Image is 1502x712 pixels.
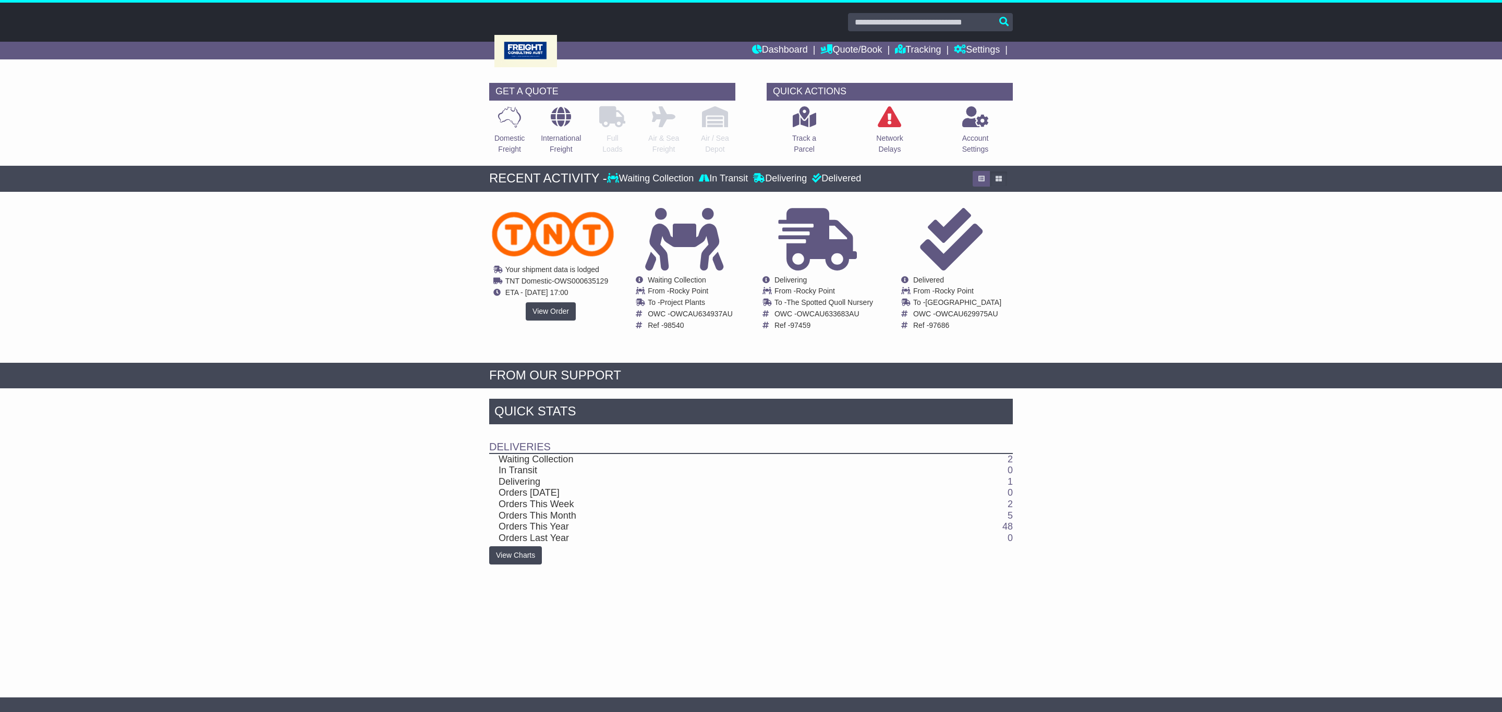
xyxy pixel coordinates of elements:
a: 1 [1008,476,1013,487]
span: 98540 [664,321,684,329]
td: OWC - [648,310,733,321]
div: Delivered [809,173,861,185]
img: Freight Consulting Aust [494,35,557,67]
td: Orders This Month [489,510,916,522]
a: Dashboard [752,42,808,59]
a: 0 [1008,487,1013,498]
p: Air / Sea Depot [701,133,729,155]
td: OWC - [913,310,1001,321]
span: [GEOGRAPHIC_DATA] [925,298,1001,306]
div: In Transit [696,173,750,185]
a: View Charts [489,546,542,564]
span: Waiting Collection [648,276,706,284]
td: Orders [DATE] [489,487,916,499]
span: Project Plants [660,298,705,306]
p: International Freight [541,133,581,155]
span: OWS000635129 [554,276,609,285]
td: Waiting Collection [489,453,916,465]
p: Network Delays [876,133,903,155]
span: Delivered [913,276,944,284]
a: 0 [1008,533,1013,543]
td: Deliveries [489,427,1013,453]
span: Rocky Point [669,287,708,295]
a: 48 [1002,521,1013,532]
p: Domestic Freight [494,133,525,155]
div: Delivering [750,173,809,185]
td: Ref - [913,321,1001,330]
td: From - [774,287,873,298]
td: OWC - [774,310,873,321]
td: In Transit [489,465,916,476]
span: OWCAU634937AU [670,310,733,318]
div: QUICK ACTIONS [767,83,1013,101]
span: 97459 [790,321,810,329]
p: Full Loads [599,133,625,155]
td: From - [648,287,733,298]
td: To - [774,298,873,310]
td: Ref - [648,321,733,330]
span: The Spotted Quoll Nursery [786,298,873,306]
div: RECENT ACTIVITY - [489,171,607,186]
span: ETA - [DATE] 17:00 [505,288,568,296]
a: Tracking [895,42,941,59]
td: To - [913,298,1001,310]
span: OWCAU629975AU [936,310,998,318]
a: 2 [1008,499,1013,509]
td: Delivering [489,476,916,488]
a: Track aParcel [792,106,817,161]
a: View Order [526,302,576,321]
td: Orders This Week [489,499,916,510]
span: TNT Domestic [505,276,552,285]
a: DomesticFreight [494,106,525,161]
div: Quick Stats [489,399,1013,427]
td: To - [648,298,733,310]
span: Your shipment data is lodged [505,265,599,274]
img: TNT_Domestic.png [492,212,614,256]
a: NetworkDelays [876,106,903,161]
span: Delivering [774,276,807,284]
a: AccountSettings [962,106,989,161]
td: Orders Last Year [489,533,916,544]
span: Rocky Point [935,287,974,295]
a: Quote/Book [820,42,882,59]
a: 2 [1008,454,1013,464]
a: InternationalFreight [540,106,582,161]
p: Account Settings [962,133,989,155]
td: Orders This Year [489,521,916,533]
td: From - [913,287,1001,298]
a: 0 [1008,465,1013,475]
div: Waiting Collection [607,173,696,185]
p: Air & Sea Freight [648,133,679,155]
div: GET A QUOTE [489,83,735,101]
span: 97686 [929,321,949,329]
a: 5 [1008,510,1013,521]
p: Track a Parcel [792,133,816,155]
a: Settings [954,42,1000,59]
td: Ref - [774,321,873,330]
td: - [505,276,608,288]
span: Rocky Point [796,287,835,295]
div: FROM OUR SUPPORT [489,368,1013,383]
span: OWCAU633683AU [797,310,859,318]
